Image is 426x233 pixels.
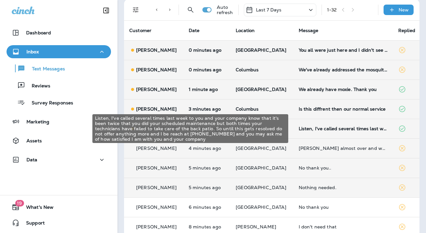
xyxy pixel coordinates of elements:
p: Assets [26,138,42,143]
p: [PERSON_NAME] [136,185,177,190]
p: [PERSON_NAME] [136,67,177,72]
span: [GEOGRAPHIC_DATA] [236,185,286,190]
span: [PERSON_NAME] [236,224,276,230]
p: Aug 19, 2025 10:54 AM [189,87,225,92]
p: Aug 19, 2025 10:48 AM [189,205,225,210]
span: [GEOGRAPHIC_DATA] [236,86,286,92]
button: Inbox [7,45,111,58]
button: Search Messages [184,3,197,16]
div: I don't need that [299,224,388,229]
div: You all were just here and I didn't see our yard get treated...we have dogs that get fleas and I ... [299,47,388,53]
p: [PERSON_NAME] [136,146,177,151]
div: We already have moxie. Thank you [299,87,388,92]
button: Collapse Sidebar [97,4,115,17]
p: Text Messages [25,66,65,72]
button: Survey Responses [7,96,111,109]
p: [PERSON_NAME] [136,205,177,210]
span: Customer [129,27,151,33]
p: Last 7 Days [256,7,282,12]
p: Aug 19, 2025 10:52 AM [189,106,225,112]
p: Survey Responses [25,100,73,106]
p: Reviews [25,83,50,89]
button: Filters [129,3,142,16]
div: Is this diffrent then our normal service [299,106,388,112]
button: Data [7,153,111,166]
p: Dashboard [26,30,51,35]
div: Summers almost over and what is currently covered for us? [299,146,388,151]
p: [PERSON_NAME] [136,224,177,229]
span: [GEOGRAPHIC_DATA] [236,47,286,53]
div: No thank you [299,205,388,210]
div: Listen, I've called several times last week to you and your company know that it's been twice tha... [92,114,288,143]
div: Listen, I've called several times last week to you and your company know that it's been twice tha... [299,126,388,131]
p: Aug 19, 2025 10:54 AM [189,67,225,72]
span: Date [189,27,200,33]
p: Aug 19, 2025 10:54 AM [189,47,225,53]
div: No thank you.. [299,165,388,170]
p: [PERSON_NAME] [136,165,177,170]
p: [PERSON_NAME] [136,47,177,53]
span: Message [299,27,319,33]
span: Columbus [236,106,259,112]
button: Reviews [7,79,111,92]
p: Auto refresh [217,5,233,15]
p: Aug 19, 2025 10:47 AM [189,224,225,229]
div: We've already addressed the mosquitoes issue, earlier in the summer and thru this months that we ... [299,67,388,72]
span: Replied [398,27,415,33]
span: [GEOGRAPHIC_DATA] [236,145,286,151]
span: [GEOGRAPHIC_DATA] [236,165,286,171]
p: Data [26,157,38,162]
span: Location [236,27,255,33]
p: [PERSON_NAME] [136,87,177,92]
p: [PERSON_NAME] [136,106,177,112]
p: Inbox [26,49,39,54]
button: 19What's New [7,201,111,214]
p: Marketing [26,119,49,124]
span: 19 [15,200,24,206]
span: Columbus [236,67,259,73]
span: Support [20,220,45,228]
button: Dashboard [7,26,111,39]
p: New [399,7,409,12]
div: Nothing needed. [299,185,388,190]
button: Support [7,216,111,229]
p: Aug 19, 2025 10:49 AM [189,185,225,190]
button: Text Messages [7,62,111,75]
button: Assets [7,134,111,147]
span: [GEOGRAPHIC_DATA] [236,204,286,210]
p: Aug 19, 2025 10:51 AM [189,146,225,151]
button: Marketing [7,115,111,128]
span: What's New [20,205,54,212]
div: 1 - 32 [327,7,337,12]
p: Aug 19, 2025 10:50 AM [189,165,225,170]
